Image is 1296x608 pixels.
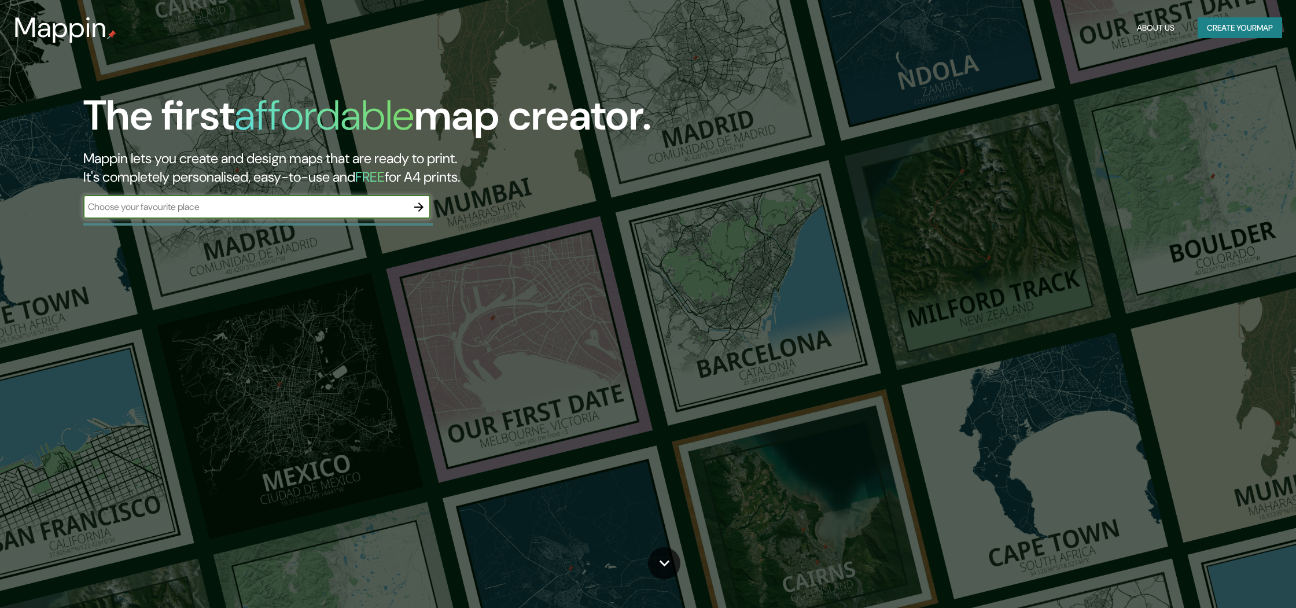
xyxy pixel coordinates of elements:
h5: FREE [355,168,385,186]
h3: Mappin [14,12,107,44]
h1: affordable [234,89,414,142]
input: Choose your favourite place [83,200,407,213]
h1: The first map creator. [83,91,651,149]
img: mappin-pin [107,30,116,39]
button: Create yourmap [1198,17,1282,39]
h2: Mappin lets you create and design maps that are ready to print. It's completely personalised, eas... [83,149,731,186]
button: About Us [1132,17,1179,39]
